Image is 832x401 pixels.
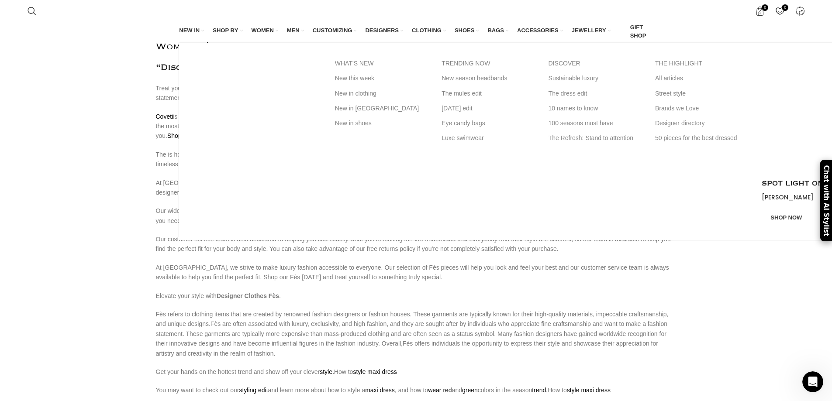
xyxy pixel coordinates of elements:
[549,71,642,86] a: Sustainable luxury
[771,2,789,20] div: My Wishlist
[23,2,41,20] a: Search
[517,27,559,34] span: ACCESSORIES
[156,178,677,198] p: At [GEOGRAPHIC_DATA], we believe that Fès should be accessible to all. We are passionate about fi...
[487,27,504,34] span: BAGS
[442,59,490,67] span: TRENDING NOW
[156,83,677,103] p: Treat yourself to something truly special this season and explore our selection of Fès and from t...
[156,309,677,358] p: Fès refers to clothing items that are created by renowned fashion designers or fashion houses. Th...
[156,41,677,52] h2: Women Fès
[462,387,478,394] a: green
[442,86,535,101] a: The mules edit
[156,385,677,395] p: You may want to check out our and learn more about how to style a , and how to and colors in the ...
[213,27,238,34] span: SHOP BY
[655,86,749,101] a: Street style
[572,21,611,40] a: JEWELLERY
[549,101,642,116] a: 10 names to know
[442,130,535,145] a: Luxe swimwear
[335,71,428,86] a: New this week
[487,21,508,40] a: BAGS
[762,4,768,11] span: 0
[320,368,334,375] a: style.
[455,21,479,40] a: SHOES
[156,150,677,169] p: The is home to several fashion brands that offer stylish and contemporary and . From classic stap...
[239,387,268,394] a: styling edit
[252,27,274,34] span: WOMEN
[549,130,642,145] a: The Refresh: Stand to attention
[179,27,200,34] span: NEW IN
[619,28,627,36] img: GiftBag
[156,263,677,282] p: At [GEOGRAPHIC_DATA], we strive to make luxury fashion accessible to everyone. Our selection of F...
[655,116,749,130] a: Designer directory
[287,27,300,34] span: MEN
[771,2,789,20] a: 0
[412,21,446,40] a: CLOTHING
[428,387,452,394] a: wear red
[455,27,475,34] span: SHOES
[156,291,677,301] p: Elevate your style with .
[619,21,653,41] a: GIFT SHOP
[655,101,749,116] a: Brands we Love
[335,59,374,67] span: WHAT'S NEW
[167,132,182,139] a: Shop
[213,21,242,40] a: SHOP BY
[655,59,702,67] span: THE HIGHLIGHT
[532,387,548,394] a: trend.
[442,101,535,116] a: [DATE] edit
[655,130,749,145] a: 50 pieces for the best dressed
[630,24,653,39] span: GIFT SHOP
[751,2,769,20] a: 0
[762,209,811,227] a: Shop now
[313,27,352,34] span: CUSTOMIZING
[655,71,749,86] a: All articles
[156,113,173,120] a: Coveti
[549,116,642,130] a: 100 seasons must have
[549,86,642,101] a: The dress edit
[252,21,278,40] a: WOMEN
[412,27,442,34] span: CLOTHING
[156,61,677,75] h3: “Discover luxury Fès with Coveti.”
[517,21,563,40] a: ACCESSORIES
[156,367,677,377] p: Get your hands on the hottest trend and show off your clever How to
[365,21,403,40] a: DESIGNERS
[365,27,399,34] span: DESIGNERS
[802,371,823,392] iframe: Intercom live chat
[335,101,428,116] a: New in [GEOGRAPHIC_DATA]
[442,71,535,86] a: New season headbands
[549,59,580,67] span: DISCOVER
[335,86,428,101] a: New in clothing
[353,368,397,375] a: style maxi dress
[572,27,606,34] span: JEWELLERY
[782,4,788,11] span: 0
[335,116,428,130] a: New in shoes
[217,292,279,299] strong: Designer Clothes Fès
[287,21,304,40] a: MEN
[156,206,677,226] p: Our wide range of luxury pieces will help you create the perfect look for any occasion. From the ...
[567,387,611,394] a: style maxi dress
[156,112,677,141] p: is your go-to destination for discovering [GEOGRAPHIC_DATA]. We bring to you an astounding collec...
[365,387,395,394] a: maxi dress
[313,21,357,40] a: CUSTOMIZING
[156,234,677,254] p: Our customer service team is also dedicated to helping you find exactly what you’re looking for. ...
[442,116,535,130] a: Eye candy bags
[23,21,809,41] div: Main navigation
[179,21,204,40] a: NEW IN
